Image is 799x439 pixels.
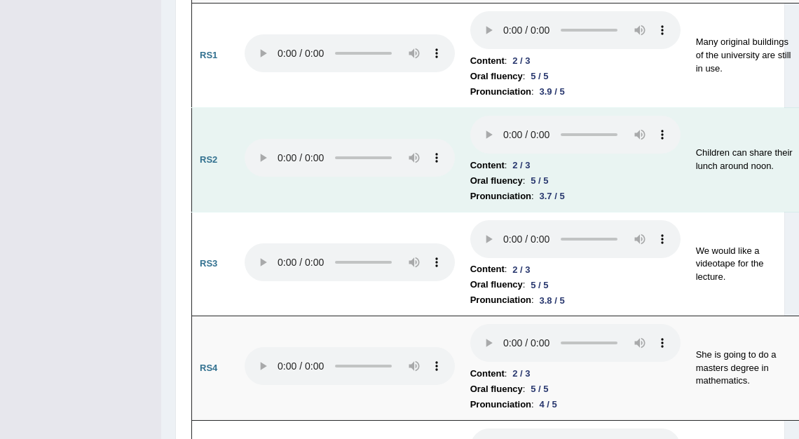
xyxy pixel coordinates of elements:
[507,262,535,277] div: 2 / 3
[470,381,523,397] b: Oral fluency
[470,158,681,173] li: :
[470,53,681,69] li: :
[470,366,505,381] b: Content
[470,69,681,84] li: :
[534,189,571,203] div: 3.7 / 5
[470,173,681,189] li: :
[470,381,681,397] li: :
[470,262,505,277] b: Content
[200,258,217,269] b: RS3
[470,189,531,204] b: Pronunciation
[470,277,681,292] li: :
[525,381,554,396] div: 5 / 5
[470,158,505,173] b: Content
[470,53,505,69] b: Content
[200,363,217,373] b: RS4
[534,84,571,99] div: 3.9 / 5
[470,397,531,412] b: Pronunciation
[525,173,554,188] div: 5 / 5
[470,277,523,292] b: Oral fluency
[470,173,523,189] b: Oral fluency
[470,366,681,381] li: :
[525,69,554,83] div: 5 / 5
[470,84,531,100] b: Pronunciation
[200,50,217,60] b: RS1
[534,397,563,412] div: 4 / 5
[534,293,571,308] div: 3.8 / 5
[507,53,535,68] div: 2 / 3
[470,292,531,308] b: Pronunciation
[200,154,217,165] b: RS2
[507,158,535,173] div: 2 / 3
[470,397,681,412] li: :
[470,262,681,277] li: :
[470,189,681,204] li: :
[470,292,681,308] li: :
[507,366,535,381] div: 2 / 3
[525,278,554,292] div: 5 / 5
[470,69,523,84] b: Oral fluency
[470,84,681,100] li: :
